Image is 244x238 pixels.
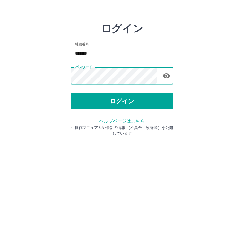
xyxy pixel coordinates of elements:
[75,83,92,87] label: パスワード
[75,60,89,65] label: 社員番号
[71,111,173,127] button: ログイン
[101,41,143,53] h2: ログイン
[71,143,173,154] p: ※操作マニュアルや最新の情報 （不具合、改善等）を公開しています
[99,136,144,142] a: ヘルプページはこちら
